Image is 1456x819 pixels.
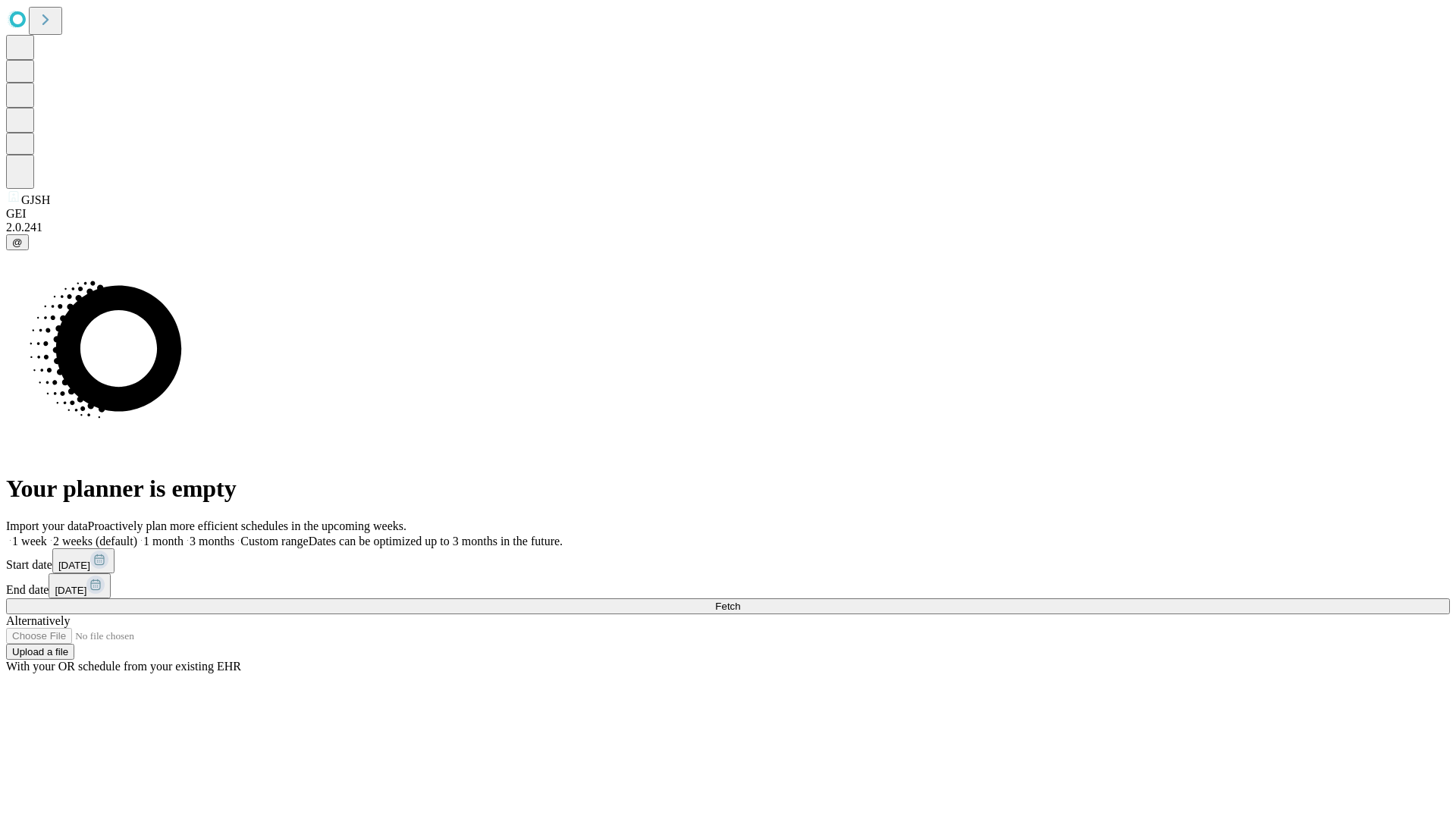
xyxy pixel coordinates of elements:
button: @ [6,234,29,250]
button: [DATE] [52,548,115,573]
span: 2 weeks (default) [53,535,137,548]
span: 1 week [12,535,47,548]
span: Dates can be optimized up to 3 months in the future. [309,535,563,548]
span: Fetch [715,601,740,612]
span: With your OR schedule from your existing EHR [6,660,241,673]
span: Custom range [240,535,308,548]
span: [DATE] [58,560,90,571]
span: Proactively plan more efficient schedules in the upcoming weeks. [88,519,406,532]
h1: Your planner is empty [6,475,1450,503]
span: @ [12,237,23,248]
button: Upload a file [6,644,74,660]
span: Import your data [6,519,88,532]
div: Start date [6,548,1450,573]
span: GJSH [21,193,50,206]
span: [DATE] [55,585,86,596]
span: 3 months [190,535,234,548]
button: Fetch [6,598,1450,614]
div: End date [6,573,1450,598]
div: 2.0.241 [6,221,1450,234]
span: 1 month [143,535,184,548]
div: GEI [6,207,1450,221]
button: [DATE] [49,573,111,598]
span: Alternatively [6,614,70,627]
